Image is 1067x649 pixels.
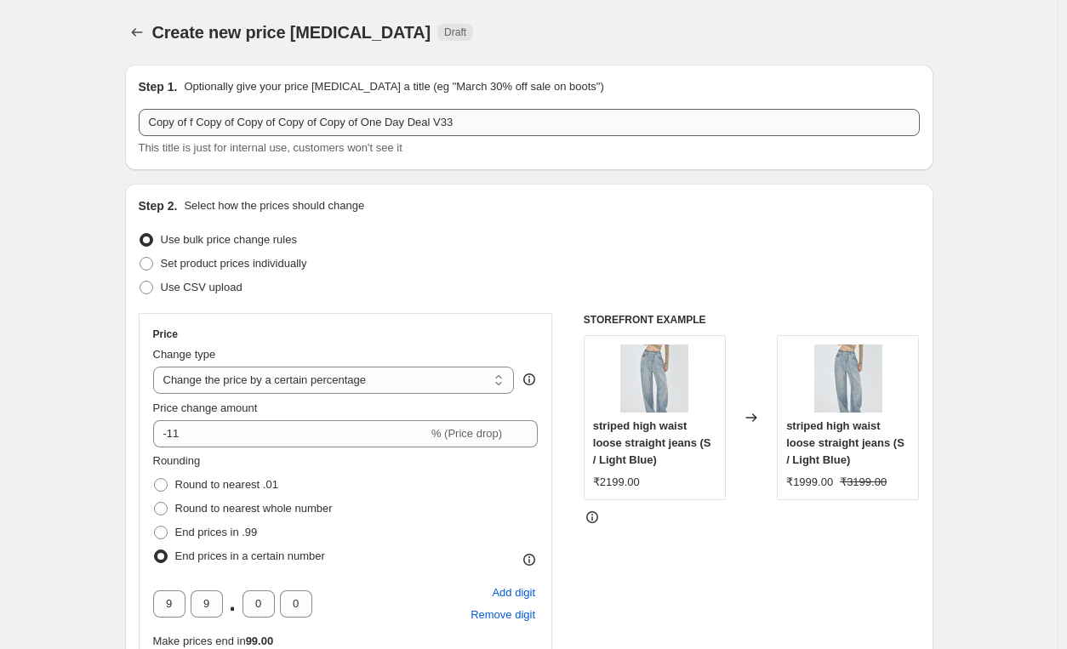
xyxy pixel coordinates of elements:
h3: Price [153,327,178,341]
input: -15 [153,420,428,447]
span: Use bulk price change rules [161,233,297,246]
span: Set product prices individually [161,257,307,270]
span: Price change amount [153,401,258,414]
span: Round to nearest whole number [175,502,333,515]
strike: ₹3199.00 [840,474,887,491]
b: 99.00 [246,635,274,647]
span: Change type [153,348,216,361]
img: 025_00000_2d1a898d-320a-431f-80de-7f8cae85c455_80x.jpg [620,344,688,413]
span: Rounding [153,454,201,467]
span: % (Price drop) [431,427,502,440]
input: ﹡ [191,590,223,618]
span: Round to nearest .01 [175,478,278,491]
button: Add placeholder [489,582,538,604]
button: Price change jobs [125,20,149,44]
span: Create new price [MEDICAL_DATA] [152,23,431,42]
span: striped high waist loose straight jeans (S / Light Blue) [786,419,904,466]
h6: STOREFRONT EXAMPLE [584,313,920,327]
span: Make prices end in [153,635,274,647]
span: Draft [444,26,466,39]
input: ﹡ [153,590,185,618]
span: This title is just for internal use, customers won't see it [139,141,402,154]
p: Optionally give your price [MEDICAL_DATA] a title (eg "March 30% off sale on boots") [184,78,603,95]
span: striped high waist loose straight jeans (S / Light Blue) [593,419,711,466]
span: End prices in .99 [175,526,258,538]
input: 30% off holiday sale [139,109,920,136]
span: Add digit [492,584,535,601]
input: ﹡ [280,590,312,618]
span: Remove digit [471,606,535,623]
h2: Step 2. [139,197,178,214]
div: ₹2199.00 [593,474,640,491]
p: Select how the prices should change [184,197,364,214]
h2: Step 1. [139,78,178,95]
span: Use CSV upload [161,281,242,293]
button: Remove placeholder [468,604,538,626]
input: ﹡ [242,590,275,618]
div: ₹1999.00 [786,474,833,491]
img: 025_00000_2d1a898d-320a-431f-80de-7f8cae85c455_80x.jpg [814,344,882,413]
div: help [521,371,538,388]
span: . [228,590,237,618]
span: End prices in a certain number [175,549,325,562]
